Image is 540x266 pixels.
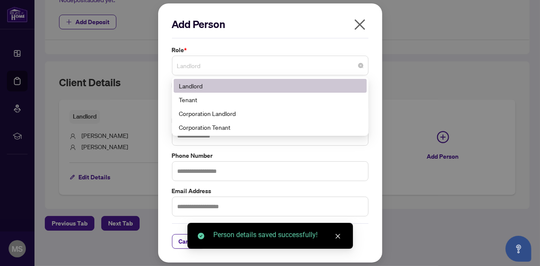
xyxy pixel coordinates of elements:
span: Cancel [179,235,198,248]
label: Email Address [172,186,368,196]
span: close [353,18,367,31]
div: Landlord [174,79,367,93]
div: Landlord [179,81,362,91]
label: Role [172,45,368,55]
a: Close [333,232,343,241]
div: Tenant [174,93,367,106]
div: Tenant [179,95,362,104]
span: Landlord [177,57,363,74]
h2: Add Person [172,17,368,31]
div: Corporation Tenant [179,122,362,132]
div: Corporation Landlord [174,106,367,120]
label: Phone Number [172,151,368,160]
button: Open asap [506,236,531,262]
div: Person details saved successfully! [213,230,343,240]
div: Corporation Tenant [174,120,367,134]
button: Cancel [172,234,205,249]
span: close-circle [358,63,363,68]
span: close [335,233,341,239]
span: check-circle [198,233,204,239]
div: Corporation Landlord [179,109,362,118]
